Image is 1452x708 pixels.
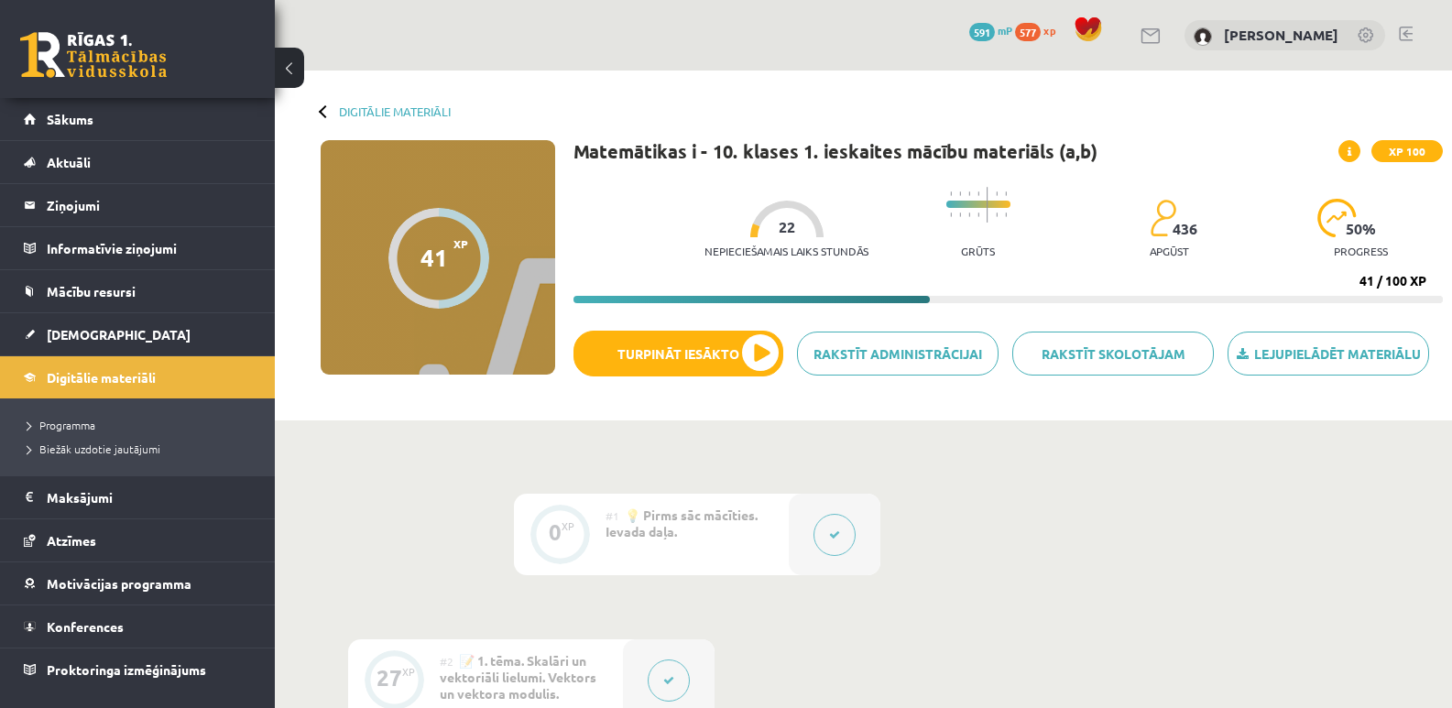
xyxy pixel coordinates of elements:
span: Programma [27,418,95,432]
span: XP [453,237,468,250]
a: Maksājumi [24,476,252,518]
img: icon-short-line-57e1e144782c952c97e751825c79c345078a6d821885a25fce030b3d8c18986b.svg [977,191,979,196]
p: progress [1334,245,1388,257]
span: 💡 Pirms sāc mācīties. Ievada daļa. [606,506,758,539]
a: Aktuāli [24,141,252,183]
a: Informatīvie ziņojumi [24,227,252,269]
a: [DEMOGRAPHIC_DATA] [24,313,252,355]
p: Nepieciešamais laiks stundās [704,245,868,257]
span: [DEMOGRAPHIC_DATA] [47,326,191,343]
span: 50 % [1346,221,1377,237]
span: Aktuāli [47,154,91,170]
button: Turpināt iesākto [573,331,783,376]
img: icon-long-line-d9ea69661e0d244f92f715978eff75569469978d946b2353a9bb055b3ed8787d.svg [987,187,988,223]
img: icon-short-line-57e1e144782c952c97e751825c79c345078a6d821885a25fce030b3d8c18986b.svg [968,191,970,196]
a: Sākums [24,98,252,140]
img: icon-short-line-57e1e144782c952c97e751825c79c345078a6d821885a25fce030b3d8c18986b.svg [996,191,998,196]
span: #1 [606,508,619,523]
span: 436 [1173,221,1197,237]
span: Sākums [47,111,93,127]
div: XP [402,667,415,677]
h1: Matemātikas i - 10. klases 1. ieskaites mācību materiāls (a,b) [573,140,1097,162]
a: Digitālie materiāli [24,356,252,398]
legend: Ziņojumi [47,184,252,226]
span: #2 [440,654,453,669]
span: mP [998,23,1012,38]
span: Digitālie materiāli [47,369,156,386]
a: [PERSON_NAME] [1224,26,1338,44]
span: Atzīmes [47,532,96,549]
a: Rīgas 1. Tālmācības vidusskola [20,32,167,78]
a: 591 mP [969,23,1012,38]
img: icon-progress-161ccf0a02000e728c5f80fcf4c31c7af3da0e1684b2b1d7c360e028c24a22f1.svg [1317,199,1357,237]
img: icon-short-line-57e1e144782c952c97e751825c79c345078a6d821885a25fce030b3d8c18986b.svg [996,212,998,217]
img: icon-short-line-57e1e144782c952c97e751825c79c345078a6d821885a25fce030b3d8c18986b.svg [977,212,979,217]
a: Biežāk uzdotie jautājumi [27,441,257,457]
img: icon-short-line-57e1e144782c952c97e751825c79c345078a6d821885a25fce030b3d8c18986b.svg [1005,191,1007,196]
p: apgūst [1150,245,1189,257]
img: icon-short-line-57e1e144782c952c97e751825c79c345078a6d821885a25fce030b3d8c18986b.svg [968,212,970,217]
span: 591 [969,23,995,41]
legend: Informatīvie ziņojumi [47,227,252,269]
img: Amālija Gabrene [1194,27,1212,46]
div: 0 [549,524,562,540]
img: icon-short-line-57e1e144782c952c97e751825c79c345078a6d821885a25fce030b3d8c18986b.svg [1005,212,1007,217]
span: XP 100 [1371,140,1443,162]
a: Atzīmes [24,519,252,561]
a: Konferences [24,605,252,648]
a: Mācību resursi [24,270,252,312]
span: Mācību resursi [47,283,136,300]
div: XP [562,521,574,531]
legend: Maksājumi [47,476,252,518]
a: Motivācijas programma [24,562,252,605]
a: Rakstīt administrācijai [797,332,999,376]
img: icon-short-line-57e1e144782c952c97e751825c79c345078a6d821885a25fce030b3d8c18986b.svg [950,191,952,196]
span: 22 [779,219,795,235]
img: icon-short-line-57e1e144782c952c97e751825c79c345078a6d821885a25fce030b3d8c18986b.svg [959,191,961,196]
a: Digitālie materiāli [339,104,451,118]
a: 577 xp [1015,23,1064,38]
img: icon-short-line-57e1e144782c952c97e751825c79c345078a6d821885a25fce030b3d8c18986b.svg [959,212,961,217]
a: Proktoringa izmēģinājums [24,648,252,691]
img: icon-short-line-57e1e144782c952c97e751825c79c345078a6d821885a25fce030b3d8c18986b.svg [950,212,952,217]
a: Programma [27,417,257,433]
span: xp [1043,23,1055,38]
a: Lejupielādēt materiālu [1228,332,1429,376]
span: Konferences [47,618,124,635]
span: Proktoringa izmēģinājums [47,661,206,678]
span: 577 [1015,23,1041,41]
p: Grūts [961,245,995,257]
span: Motivācijas programma [47,575,191,592]
a: Rakstīt skolotājam [1012,332,1214,376]
span: 📝 1. tēma. Skalāri un vektoriāli lielumi. Vektors un vektora modulis. [440,652,596,702]
span: Biežāk uzdotie jautājumi [27,441,160,456]
div: 27 [377,670,402,686]
div: 41 [420,244,448,271]
img: students-c634bb4e5e11cddfef0936a35e636f08e4e9abd3cc4e673bd6f9a4125e45ecb1.svg [1150,199,1176,237]
a: Ziņojumi [24,184,252,226]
